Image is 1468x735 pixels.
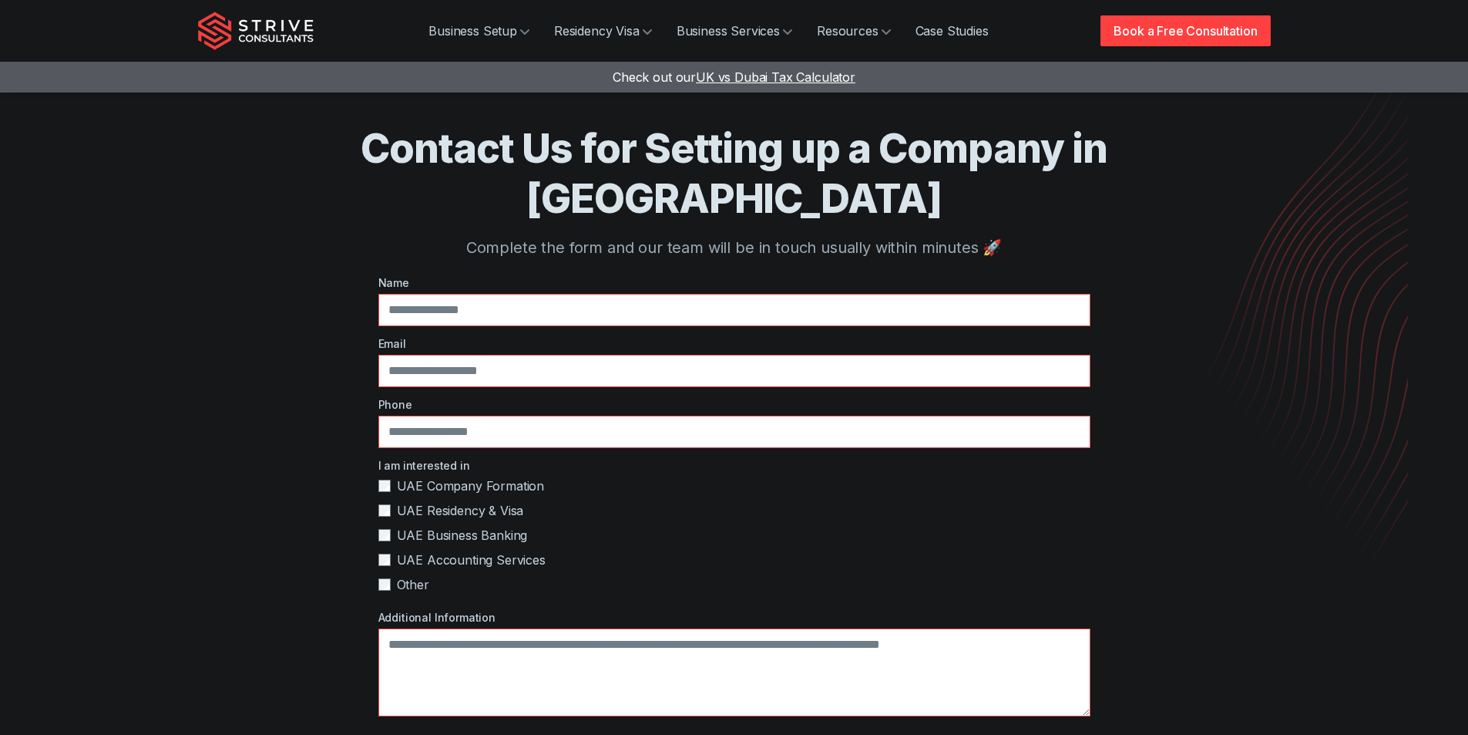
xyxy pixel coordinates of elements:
a: Resources [805,15,903,46]
label: Phone [378,396,1090,413]
a: Book a Free Consultation [1100,15,1270,46]
span: UAE Accounting Services [397,551,546,569]
label: Name [378,275,1090,291]
a: Case Studies [903,15,1001,46]
input: UAE Company Formation [378,480,391,492]
span: UAE Residency & Visa [397,501,524,520]
p: Complete the form and our team will be in touch usually within minutes 🚀 [260,236,1209,259]
label: Email [378,335,1090,352]
label: I am interested in [378,457,1090,474]
span: UK vs Dubai Tax Calculator [696,69,855,85]
img: Strive Consultants [198,12,314,50]
a: Residency Visa [542,15,664,46]
h1: Contact Us for Setting up a Company in [GEOGRAPHIC_DATA] [260,123,1209,224]
input: Other [378,578,391,591]
a: Check out ourUK vs Dubai Tax Calculator [613,69,855,85]
a: Business Setup [416,15,542,46]
label: Additional Information [378,609,1090,625]
span: Other [397,575,429,594]
input: UAE Residency & Visa [378,504,391,517]
span: UAE Company Formation [397,477,545,495]
span: UAE Business Banking [397,526,528,545]
input: UAE Business Banking [378,529,391,541]
input: UAE Accounting Services [378,554,391,566]
a: Business Services [664,15,805,46]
